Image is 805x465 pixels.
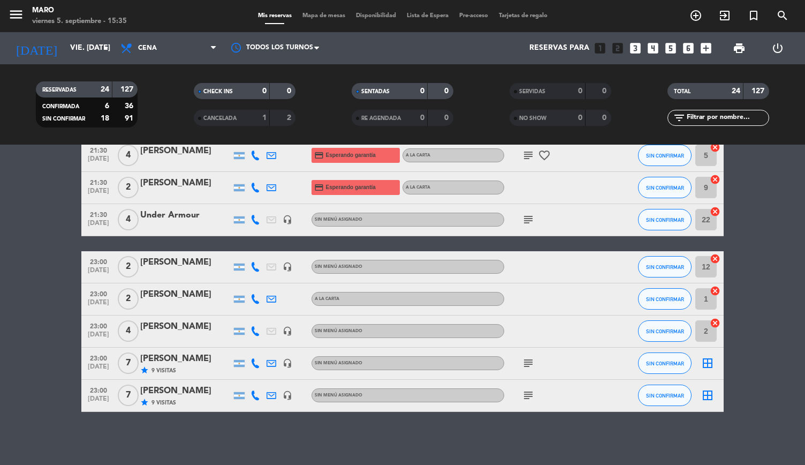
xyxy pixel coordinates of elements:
[646,393,684,399] span: SIN CONFIRMAR
[118,385,139,406] span: 7
[646,328,684,334] span: SIN CONFIRMAR
[85,287,112,299] span: 23:00
[628,41,642,55] i: looks_3
[519,116,546,121] span: NO SHOW
[646,41,660,55] i: looks_4
[646,217,684,223] span: SIN CONFIRMAR
[638,352,692,374] button: SIN CONFIRMAR
[315,393,362,397] span: Sin menú asignado
[105,102,109,110] strong: 6
[85,220,112,232] span: [DATE]
[351,13,401,19] span: Disponibilidad
[406,185,430,190] span: A LA CARTA
[315,217,362,222] span: Sin menú asignado
[710,253,720,264] i: cancel
[454,13,493,19] span: Pre-acceso
[203,116,237,121] span: CANCELADA
[315,297,339,301] span: A LA CARTA
[85,351,112,364] span: 23:00
[85,155,112,168] span: [DATE]
[85,255,112,267] span: 23:00
[85,208,112,220] span: 21:30
[638,209,692,230] button: SIN CONFIRMAR
[8,6,24,22] i: menu
[8,6,24,26] button: menu
[420,87,424,95] strong: 0
[529,44,589,52] span: Reservas para
[140,256,231,269] div: [PERSON_NAME]
[85,144,112,156] span: 21:30
[522,389,535,402] i: subject
[444,114,451,122] strong: 0
[326,151,376,160] span: Esperando garantía
[101,115,109,122] strong: 18
[646,153,684,159] span: SIN CONFIRMAR
[664,41,678,55] i: looks_5
[314,151,324,160] i: credit_card
[32,5,127,16] div: Maro
[638,385,692,406] button: SIN CONFIRMAR
[85,187,112,200] span: [DATE]
[522,149,535,162] i: subject
[85,319,112,332] span: 23:00
[283,215,292,224] i: headset_mic
[125,102,135,110] strong: 36
[118,177,139,198] span: 2
[151,399,176,407] span: 9 Visitas
[125,115,135,122] strong: 91
[406,153,430,157] span: A LA CARTA
[203,89,233,94] span: CHECK INS
[42,104,79,109] span: CONFIRMADA
[420,114,424,122] strong: 0
[101,86,109,93] strong: 24
[118,352,139,374] span: 7
[138,44,157,52] span: Cena
[85,331,112,343] span: [DATE]
[140,208,231,222] div: Under Armour
[262,114,267,122] strong: 1
[747,9,760,22] i: turned_in_not
[401,13,454,19] span: Lista de Espera
[699,41,713,55] i: add_box
[758,32,797,64] div: LOG OUT
[253,13,297,19] span: Mis reservas
[140,384,231,398] div: [PERSON_NAME]
[710,142,720,153] i: cancel
[100,42,112,55] i: arrow_drop_down
[710,318,720,328] i: cancel
[118,256,139,277] span: 2
[538,149,551,162] i: favorite_border
[674,89,690,94] span: TOTAL
[85,299,112,311] span: [DATE]
[262,87,267,95] strong: 0
[118,320,139,342] span: 4
[140,176,231,190] div: [PERSON_NAME]
[493,13,553,19] span: Tarjetas de regalo
[42,87,77,93] span: RESERVADAS
[686,112,769,124] input: Filtrar por nombre...
[646,264,684,270] span: SIN CONFIRMAR
[733,42,746,55] span: print
[638,288,692,310] button: SIN CONFIRMAR
[140,288,231,302] div: [PERSON_NAME]
[689,9,702,22] i: add_circle_outline
[701,389,714,402] i: border_all
[361,89,390,94] span: SENTADAS
[522,213,535,226] i: subject
[283,391,292,400] i: headset_mic
[710,206,720,217] i: cancel
[287,114,293,122] strong: 2
[32,16,127,27] div: viernes 5. septiembre - 15:35
[118,288,139,310] span: 2
[151,366,176,375] span: 9 Visitas
[315,329,362,333] span: Sin menú asignado
[718,9,731,22] i: exit_to_app
[611,41,625,55] i: looks_two
[710,286,720,296] i: cancel
[118,145,139,166] span: 4
[140,320,231,334] div: [PERSON_NAME]
[283,326,292,336] i: headset_mic
[593,41,607,55] i: looks_one
[85,176,112,188] span: 21:30
[710,174,720,185] i: cancel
